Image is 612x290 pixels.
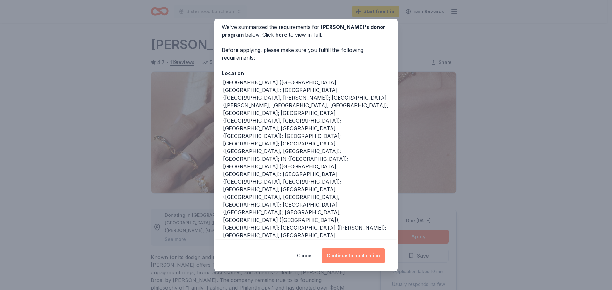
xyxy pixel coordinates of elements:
div: Location [222,69,390,77]
div: Before applying, please make sure you fulfill the following requirements: [222,46,390,61]
div: We've summarized the requirements for below. Click to view in full. [222,23,390,39]
a: here [275,31,287,39]
button: Continue to application [322,248,385,263]
button: Cancel [297,248,313,263]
